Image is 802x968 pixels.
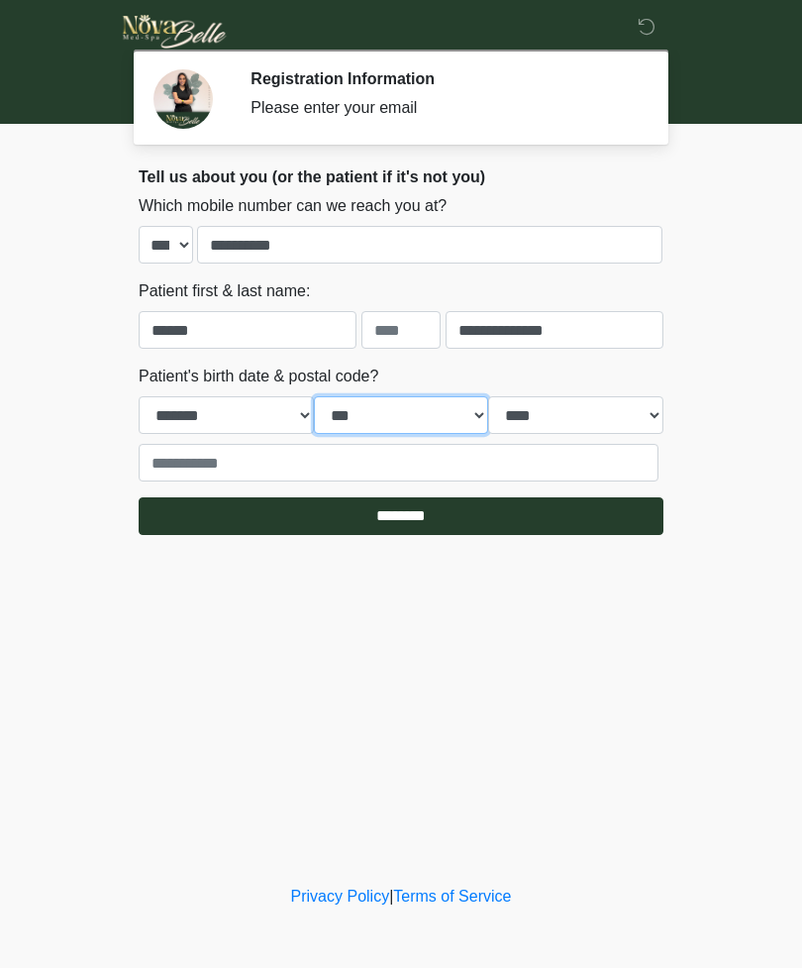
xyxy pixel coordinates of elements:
[139,365,378,388] label: Patient's birth date & postal code?
[119,15,231,49] img: Novabelle medspa Logo
[139,279,310,303] label: Patient first & last name:
[291,888,390,905] a: Privacy Policy
[393,888,511,905] a: Terms of Service
[389,888,393,905] a: |
[153,69,213,129] img: Agent Avatar
[139,167,663,186] h2: Tell us about you (or the patient if it's not you)
[251,69,634,88] h2: Registration Information
[251,96,634,120] div: Please enter your email
[139,194,447,218] label: Which mobile number can we reach you at?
